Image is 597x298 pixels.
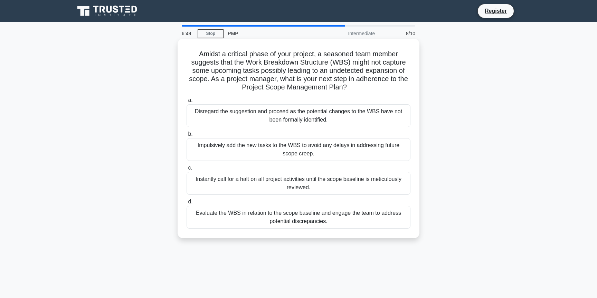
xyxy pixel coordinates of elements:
[187,172,410,195] div: Instantly call for a halt on all project activities until the scope baseline is meticulously revi...
[187,104,410,127] div: Disregard the suggestion and proceed as the potential changes to the WBS have not been formally i...
[186,50,411,92] h5: Amidst a critical phase of your project, a seasoned team member suggests that the Work Breakdown ...
[188,199,192,204] span: d.
[198,29,224,38] a: Stop
[224,27,319,40] div: PMP
[187,138,410,161] div: Impulsively add the new tasks to the WBS to avoid any delays in addressing future scope creep.
[319,27,379,40] div: Intermediate
[379,27,419,40] div: 8/10
[188,131,192,137] span: b.
[187,206,410,229] div: Evaluate the WBS in relation to the scope baseline and engage the team to address potential discr...
[481,7,511,15] a: Register
[178,27,198,40] div: 6:49
[188,165,192,171] span: c.
[188,97,192,103] span: a.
